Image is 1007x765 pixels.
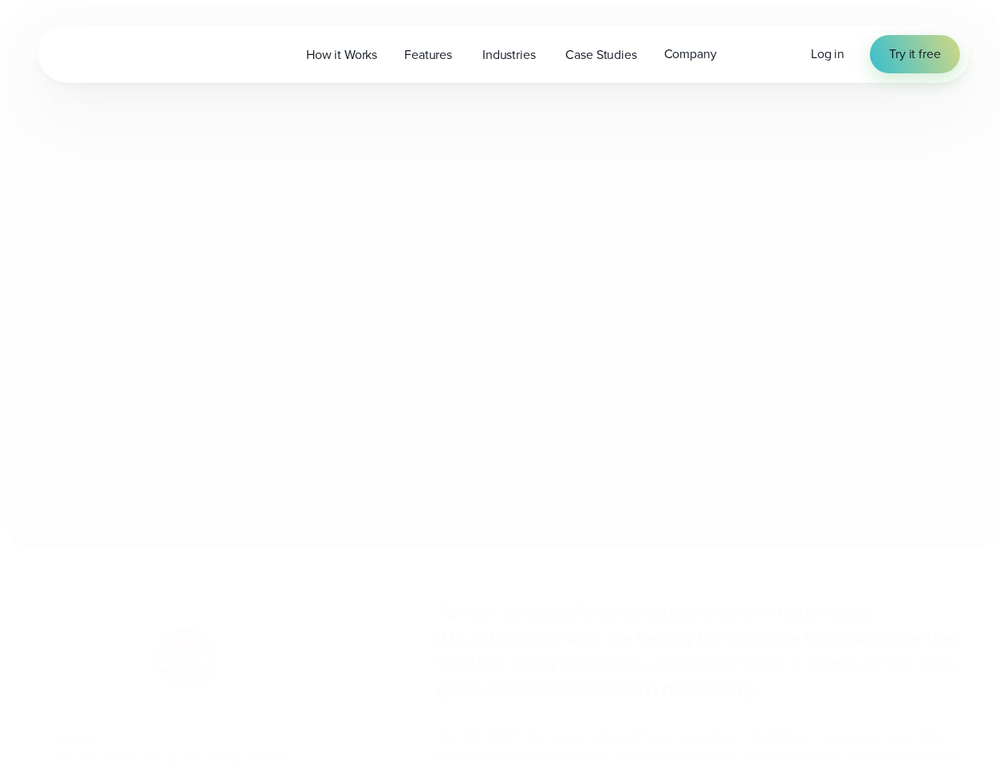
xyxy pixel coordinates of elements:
[870,35,959,73] a: Try it free
[293,38,391,71] a: How it Works
[811,45,844,64] a: Log in
[811,45,844,63] span: Log in
[565,45,636,65] span: Case Studies
[482,45,535,65] span: Industries
[664,45,717,64] span: Company
[306,45,377,65] span: How it Works
[889,45,940,64] span: Try it free
[552,38,650,71] a: Case Studies
[404,45,452,65] span: Features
